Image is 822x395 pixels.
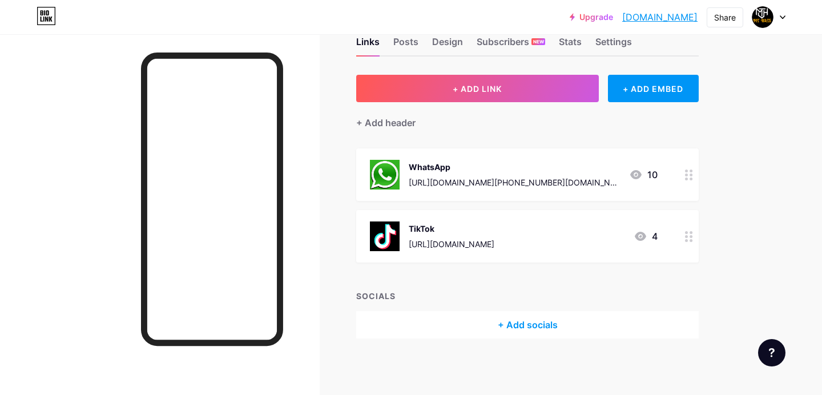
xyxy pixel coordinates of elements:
[409,238,494,250] div: [URL][DOMAIN_NAME]
[409,223,494,235] div: TikTok
[356,311,699,338] div: + Add socials
[432,35,463,55] div: Design
[629,168,658,182] div: 10
[570,13,613,22] a: Upgrade
[356,116,416,130] div: + Add header
[752,6,773,28] img: mthats
[409,176,620,188] div: [URL][DOMAIN_NAME][PHONE_NUMBER][DOMAIN_NAME]..
[714,11,736,23] div: Share
[409,161,620,173] div: WhatsApp
[477,35,545,55] div: Subscribers
[622,10,698,24] a: [DOMAIN_NAME]
[533,38,544,45] span: NEW
[356,35,380,55] div: Links
[595,35,632,55] div: Settings
[453,84,502,94] span: + ADD LINK
[608,75,699,102] div: + ADD EMBED
[370,221,400,251] img: TikTok
[634,229,658,243] div: 4
[559,35,582,55] div: Stats
[356,290,699,302] div: SOCIALS
[370,160,400,190] img: WhatsApp
[356,75,599,102] button: + ADD LINK
[393,35,418,55] div: Posts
